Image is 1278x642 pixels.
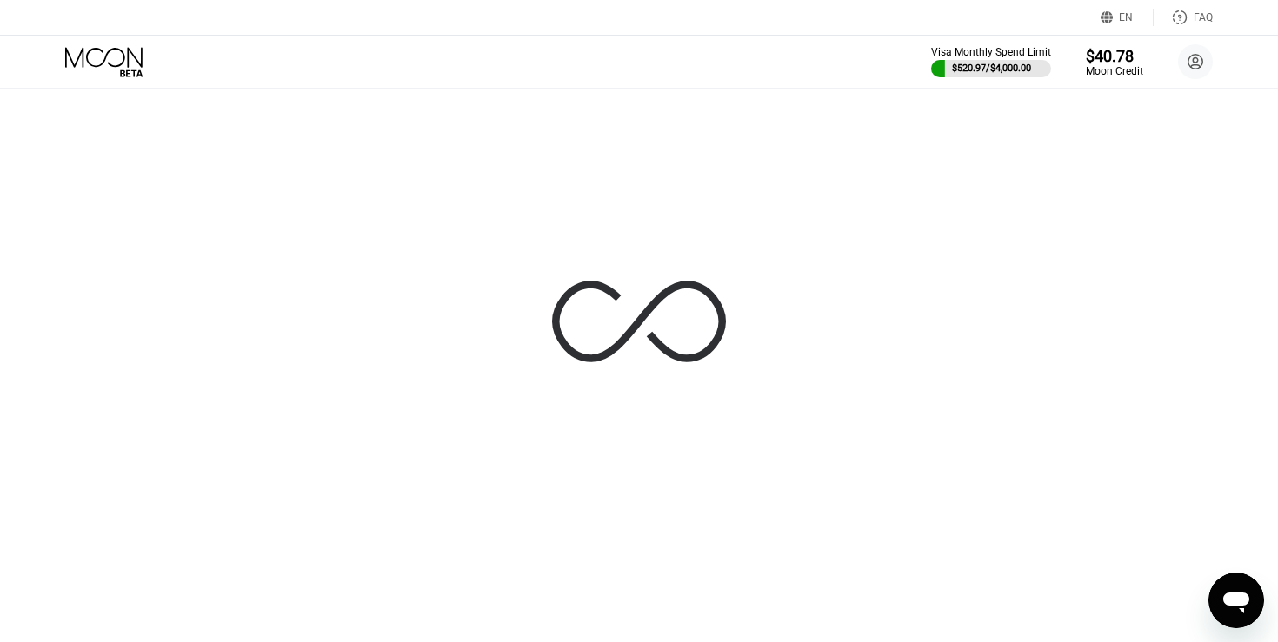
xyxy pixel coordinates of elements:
iframe: Button to launch messaging window [1208,573,1264,628]
div: FAQ [1194,11,1213,23]
div: FAQ [1154,9,1213,26]
div: $40.78 [1086,47,1143,65]
div: $520.97 / $4,000.00 [952,63,1031,74]
div: Moon Credit [1086,65,1143,77]
div: Visa Monthly Spend Limit$520.97/$4,000.00 [931,46,1051,77]
div: Visa Monthly Spend Limit [931,46,1051,58]
div: EN [1119,11,1133,23]
div: $40.78Moon Credit [1086,47,1143,77]
div: EN [1101,9,1154,26]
